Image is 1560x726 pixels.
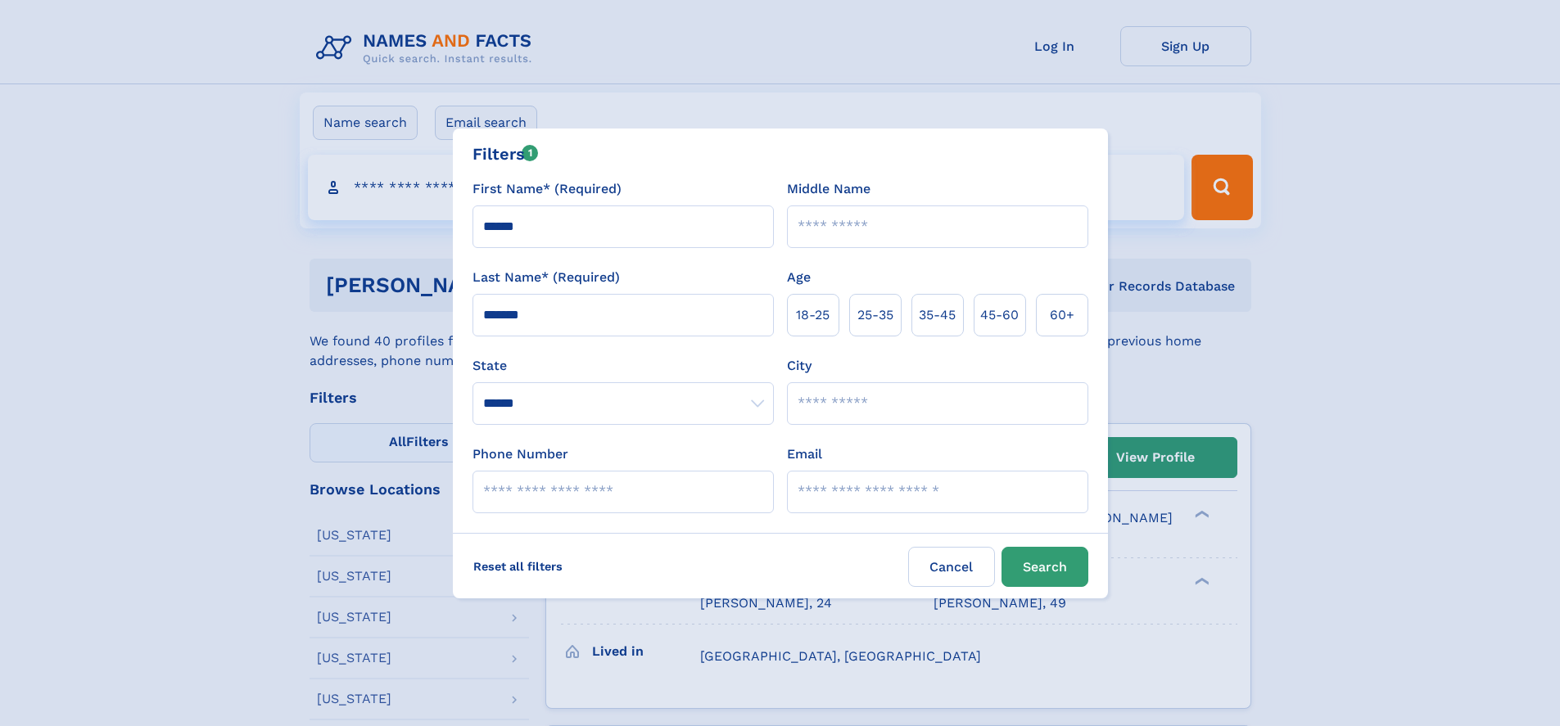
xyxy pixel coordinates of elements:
[787,179,870,199] label: Middle Name
[919,305,956,325] span: 35‑45
[473,356,774,376] label: State
[473,179,622,199] label: First Name* (Required)
[473,142,539,166] div: Filters
[980,305,1019,325] span: 45‑60
[787,356,812,376] label: City
[857,305,893,325] span: 25‑35
[463,547,573,586] label: Reset all filters
[1050,305,1074,325] span: 60+
[787,444,822,464] label: Email
[473,268,620,287] label: Last Name* (Required)
[796,305,830,325] span: 18‑25
[473,444,568,464] label: Phone Number
[908,547,995,587] label: Cancel
[787,268,811,287] label: Age
[1002,547,1088,587] button: Search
